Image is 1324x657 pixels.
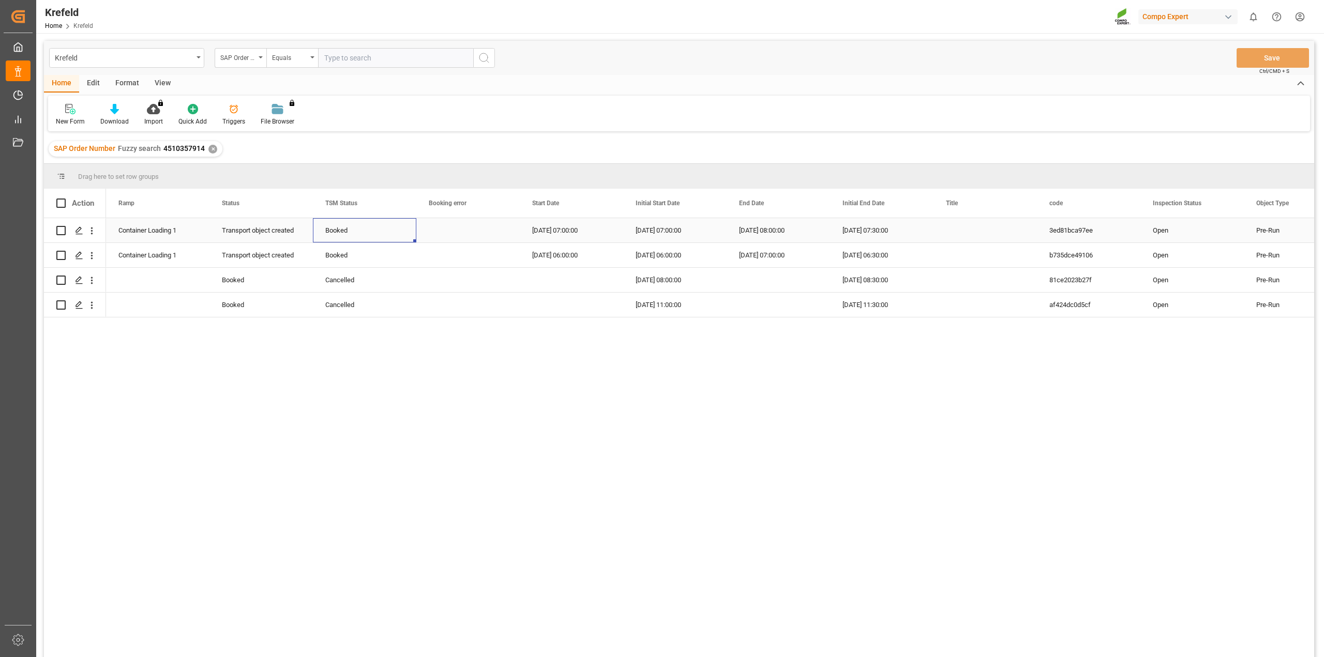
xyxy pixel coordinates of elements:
[178,117,207,126] div: Quick Add
[1153,200,1201,207] span: Inspection Status
[222,243,300,267] div: Transport object created
[266,48,318,68] button: open menu
[163,144,205,152] span: 4510357914
[222,268,300,292] div: Booked
[325,200,357,207] span: TSM Status
[1138,9,1238,24] div: Compo Expert
[1242,5,1265,28] button: show 0 new notifications
[727,243,830,267] div: [DATE] 07:00:00
[1037,268,1140,292] div: 81ce2023b27f
[118,219,197,242] div: Container Loading 1
[830,218,934,242] div: [DATE] 07:30:00
[1115,8,1131,26] img: Screenshot%202023-09-29%20at%2010.02.21.png_1712312052.png
[1153,268,1231,292] div: Open
[44,218,106,243] div: Press SPACE to select this row.
[56,117,85,126] div: New Form
[44,293,106,317] div: Press SPACE to select this row.
[842,200,884,207] span: Initial End Date
[830,268,934,292] div: [DATE] 08:30:00
[222,293,300,317] div: Booked
[325,293,404,317] div: Cancelled
[727,218,830,242] div: [DATE] 08:00:00
[215,48,266,68] button: open menu
[623,268,727,292] div: [DATE] 08:00:00
[118,200,134,207] span: Ramp
[520,243,623,267] div: [DATE] 06:00:00
[147,75,178,93] div: View
[72,198,94,208] div: Action
[325,268,404,292] div: Cancelled
[44,243,106,268] div: Press SPACE to select this row.
[45,22,62,29] a: Home
[1037,218,1140,242] div: 3ed81bca97ee
[100,117,129,126] div: Download
[325,243,404,267] div: Booked
[325,219,404,242] div: Booked
[623,293,727,317] div: [DATE] 11:00:00
[830,293,934,317] div: [DATE] 11:30:00
[623,218,727,242] div: [DATE] 07:00:00
[118,144,161,152] span: Fuzzy search
[1153,293,1231,317] div: Open
[1237,48,1309,68] button: Save
[1037,293,1140,317] div: af424dc0d5cf
[1049,200,1063,207] span: code
[520,218,623,242] div: [DATE] 07:00:00
[623,243,727,267] div: [DATE] 06:00:00
[272,51,307,63] div: Equals
[429,200,467,207] span: Booking error
[54,144,115,152] span: SAP Order Number
[44,75,79,93] div: Home
[220,51,255,63] div: SAP Order Number
[1256,200,1289,207] span: Object Type
[55,51,193,64] div: Krefeld
[946,200,958,207] span: Title
[830,243,934,267] div: [DATE] 06:30:00
[532,200,559,207] span: Start Date
[739,200,764,207] span: End Date
[1138,7,1242,26] button: Compo Expert
[118,243,197,267] div: Container Loading 1
[49,48,204,68] button: open menu
[222,200,239,207] span: Status
[473,48,495,68] button: search button
[636,200,680,207] span: Initial Start Date
[1259,67,1289,75] span: Ctrl/CMD + S
[78,173,159,180] span: Drag here to set row groups
[222,219,300,242] div: Transport object created
[44,268,106,293] div: Press SPACE to select this row.
[1153,243,1231,267] div: Open
[222,117,245,126] div: Triggers
[1037,243,1140,267] div: b735dce49106
[79,75,108,93] div: Edit
[108,75,147,93] div: Format
[45,5,93,20] div: Krefeld
[1153,219,1231,242] div: Open
[208,145,217,154] div: ✕
[1265,5,1288,28] button: Help Center
[318,48,473,68] input: Type to search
